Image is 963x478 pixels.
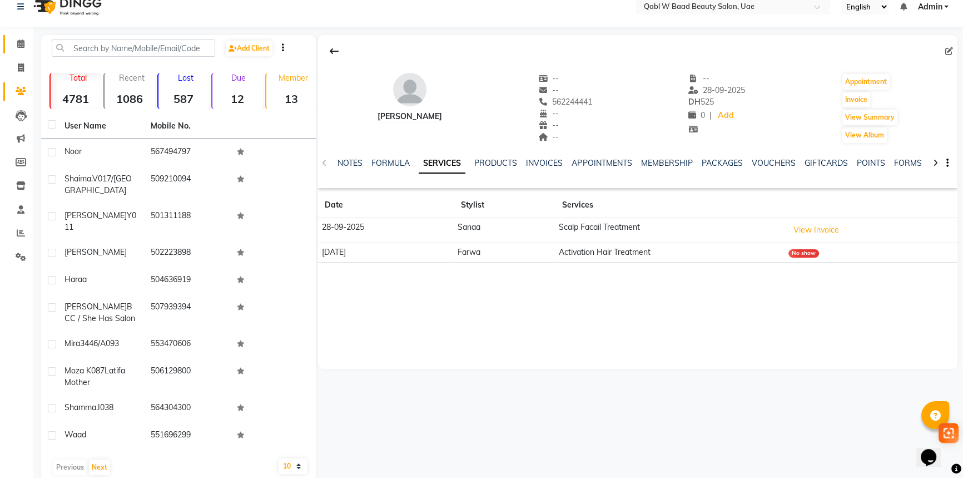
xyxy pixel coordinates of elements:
strong: 1086 [105,92,155,106]
span: -- [688,73,709,83]
td: 567494797 [144,139,230,166]
button: View Album [842,127,887,143]
p: Recent [109,73,155,83]
a: APPOINTMENTS [572,158,632,168]
a: VOUCHERS [751,158,795,168]
strong: 587 [158,92,209,106]
td: Scalp Facail Treatment [555,218,785,243]
td: 553470606 [144,331,230,358]
button: View Summary [842,110,897,125]
span: Moza K087 [64,366,105,376]
td: 504636919 [144,267,230,294]
a: POINTS [856,158,885,168]
td: Farwa [454,243,555,262]
span: -- [538,109,559,119]
span: Noor [64,146,82,156]
td: 507939394 [144,294,230,331]
td: 506129800 [144,358,230,395]
th: Stylist [454,193,555,218]
span: V017/[GEOGRAPHIC_DATA] [64,174,132,195]
button: Appointment [842,74,890,90]
span: Shamma. [64,402,98,412]
p: Member [271,73,317,83]
iframe: chat widget [916,433,952,467]
span: | [709,110,712,121]
span: DH [688,97,701,107]
div: No show [788,249,819,258]
a: Add [716,108,736,124]
span: -- [538,120,559,130]
input: Search by Name/Mobile/Email/Code [52,40,215,57]
td: 551696299 [144,422,230,450]
span: 3446/A093 [80,338,119,348]
a: NOTES [337,158,363,168]
span: [PERSON_NAME] [64,210,127,220]
span: Waad [64,430,86,440]
th: Date [318,193,454,218]
span: [PERSON_NAME] [64,247,127,257]
span: 525 [688,97,714,107]
td: 502223898 [144,240,230,267]
a: PACKAGES [701,158,742,168]
div: Back to Client [322,41,346,62]
span: 28-09-2025 [688,85,745,95]
span: -- [538,85,559,95]
a: MEMBERSHIP [641,158,692,168]
a: SERVICES [419,154,465,174]
strong: 12 [212,92,263,106]
td: 501311188 [144,203,230,240]
th: Mobile No. [144,114,230,139]
td: 509210094 [144,166,230,203]
a: FORMS [893,158,921,168]
a: PRODUCTS [474,158,517,168]
strong: 13 [266,92,317,106]
th: Services [555,193,785,218]
span: Mira [64,338,80,348]
span: Haraa [64,274,87,284]
div: [PERSON_NAME] [378,111,442,122]
span: -- [538,132,559,142]
span: 0 [688,110,705,120]
th: User Name [58,114,144,139]
span: -- [538,73,559,83]
td: Activation Hair Treatment [555,243,785,262]
span: I038 [98,402,113,412]
strong: 4781 [51,92,101,106]
span: shaima. [64,174,92,184]
a: INVOICES [526,158,563,168]
span: Admin [917,1,942,13]
a: Add Client [226,41,272,56]
p: Lost [163,73,209,83]
a: GIFTCARDS [804,158,847,168]
button: Next [89,460,110,475]
img: avatar [393,73,426,106]
span: 562244441 [538,97,593,107]
p: Total [55,73,101,83]
span: [PERSON_NAME] [64,302,127,312]
button: Invoice [842,92,870,107]
td: 564304300 [144,395,230,422]
td: [DATE] [318,243,454,262]
button: View Invoice [788,221,844,239]
td: 28-09-2025 [318,218,454,243]
a: FORMULA [371,158,410,168]
p: Due [215,73,263,83]
td: Sanaa [454,218,555,243]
